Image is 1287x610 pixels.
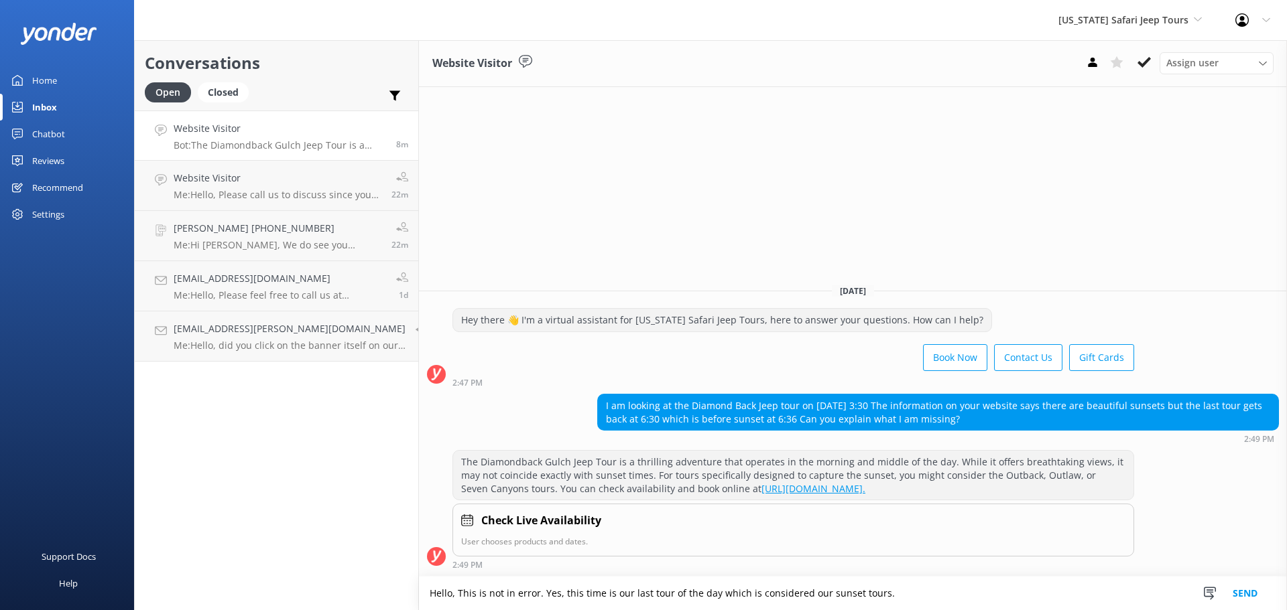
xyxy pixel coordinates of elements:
[761,482,865,495] a: [URL][DOMAIN_NAME].
[994,344,1062,371] button: Contact Us
[432,55,512,72] h3: Website Visitor
[32,174,83,201] div: Recommend
[481,512,601,530] h4: Check Live Availability
[453,309,991,331] div: Hey there 👋 I'm a virtual assistant for [US_STATE] Safari Jeep Tours, here to answer your questio...
[59,570,78,597] div: Help
[145,82,191,102] div: Open
[1160,52,1274,74] div: Assign User
[174,321,406,336] h4: [EMAIL_ADDRESS][PERSON_NAME][DOMAIN_NAME]
[391,239,408,250] span: Aug 23 2025 02:35pm (UTC -07:00) America/Phoenix
[396,139,408,150] span: Aug 23 2025 02:49pm (UTC -07:00) America/Phoenix
[174,171,381,185] h4: Website Visitor
[832,285,874,297] span: [DATE]
[452,561,483,569] strong: 2:49 PM
[145,84,198,99] a: Open
[20,23,97,45] img: yonder-white-logo.png
[399,289,408,301] span: Aug 22 2025 08:06am (UTC -07:00) America/Phoenix
[174,289,386,301] p: Me: Hello, Please feel free to call us at [PHONE_NUMBER] to discuss your family. All of our price...
[174,139,386,151] p: Bot: The Diamondback Gulch Jeep Tour is a thrilling adventure that operates in the morning and mi...
[923,344,987,371] button: Book Now
[32,94,57,121] div: Inbox
[452,378,1134,387] div: Aug 23 2025 02:47pm (UTC -07:00) America/Phoenix
[461,535,1125,548] p: User chooses products and dates.
[32,147,64,174] div: Reviews
[174,271,386,286] h4: [EMAIL_ADDRESS][DOMAIN_NAME]
[174,121,386,136] h4: Website Visitor
[1069,344,1134,371] button: Gift Cards
[452,560,1134,569] div: Aug 23 2025 02:49pm (UTC -07:00) America/Phoenix
[174,189,381,201] p: Me: Hello, Please call us to discuss since you seem to have multiple questions about our variety ...
[135,211,418,261] a: [PERSON_NAME] [PHONE_NUMBER]Me:Hi [PERSON_NAME], We do see you confirmed for out 4pm Outlaw Trail...
[198,82,249,102] div: Closed
[1220,577,1270,610] button: Send
[1058,13,1188,26] span: [US_STATE] Safari Jeep Tours
[597,434,1279,443] div: Aug 23 2025 02:49pm (UTC -07:00) America/Phoenix
[145,50,408,76] h2: Conversations
[135,110,418,161] a: Website VisitorBot:The Diamondback Gulch Jeep Tour is a thrilling adventure that operates in the ...
[419,577,1287,610] textarea: Hello, This is not in error. Yes, this time is our last tour of the day which is considered our s...
[391,189,408,200] span: Aug 23 2025 02:36pm (UTC -07:00) America/Phoenix
[174,239,381,251] p: Me: Hi [PERSON_NAME], We do see you confirmed for out 4pm Outlaw Trail jeep tour. Looks like your...
[453,451,1133,500] div: The Diamondback Gulch Jeep Tour is a thrilling adventure that operates in the morning and middle ...
[42,543,96,570] div: Support Docs
[32,201,64,228] div: Settings
[32,121,65,147] div: Chatbot
[1244,435,1274,443] strong: 2:49 PM
[174,339,406,352] p: Me: Hello, did you click on the banner itself on our website? That will bring up the tours that a...
[135,261,418,311] a: [EMAIL_ADDRESS][DOMAIN_NAME]Me:Hello, Please feel free to call us at [PHONE_NUMBER] to discuss yo...
[135,311,418,362] a: [EMAIL_ADDRESS][PERSON_NAME][DOMAIN_NAME]Me:Hello, did you click on the banner itself on our webs...
[1166,56,1219,70] span: Assign user
[135,161,418,211] a: Website VisitorMe:Hello, Please call us to discuss since you seem to have multiple questions abou...
[174,221,381,236] h4: [PERSON_NAME] [PHONE_NUMBER]
[198,84,255,99] a: Closed
[598,394,1278,430] div: I am looking at the Diamond Back Jeep tour on [DATE] 3:30 The information on your website says th...
[32,67,57,94] div: Home
[452,379,483,387] strong: 2:47 PM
